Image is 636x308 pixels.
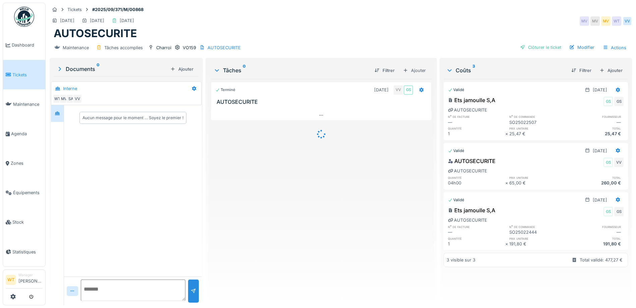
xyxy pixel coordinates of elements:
[567,43,597,52] div: Modifier
[448,131,505,137] div: 1
[567,229,624,235] div: —
[400,66,429,75] div: Ajouter
[505,131,510,137] div: ×
[11,160,43,166] span: Zones
[6,273,43,289] a: WT Manager[PERSON_NAME]
[73,94,82,103] div: VV
[63,45,89,51] div: Maintenance
[3,119,45,148] a: Agenda
[448,126,505,131] h6: quantité
[567,236,624,241] h6: total
[90,6,146,13] strong: #2025/09/371/M/00868
[448,119,505,126] div: —
[593,197,607,203] div: [DATE]
[66,94,75,103] div: SA
[120,17,134,24] div: [DATE]
[156,45,171,51] div: Charroi
[603,158,613,167] div: GS
[505,180,510,186] div: ×
[448,241,505,247] div: 1
[3,60,45,89] a: Tickets
[567,175,624,180] h6: total
[448,168,487,174] div: AUTOSECURITE
[448,175,505,180] h6: quantité
[59,94,69,103] div: MV
[590,16,600,26] div: MV
[623,16,632,26] div: VV
[404,85,413,95] div: GS
[509,236,566,241] h6: prix unitaire
[447,257,475,263] div: 3 visible sur 3
[3,237,45,266] a: Statistiques
[394,85,403,95] div: VV
[505,241,510,247] div: ×
[448,87,464,93] div: Validé
[448,114,505,119] h6: n° de facture
[217,99,428,105] h3: AUTOSECURITE
[600,43,629,53] div: Actions
[3,30,45,60] a: Dashboard
[3,208,45,237] a: Stock
[567,241,624,247] div: 191,80 €
[54,27,137,40] h1: AUTOSECURITE
[90,17,104,24] div: [DATE]
[593,87,607,93] div: [DATE]
[12,249,43,255] span: Statistiques
[215,87,235,93] div: Terminé
[3,178,45,208] a: Équipements
[448,157,496,165] div: AUTOSECURITE
[509,131,566,137] div: 25,47 €
[60,17,74,24] div: [DATE]
[567,126,624,131] h6: total
[569,66,594,75] div: Filtrer
[208,45,241,51] div: AUTOSECURITE
[567,119,624,126] div: —
[14,7,34,27] img: Badge_color-CXgf-gQk.svg
[509,119,566,126] div: SO25022507
[448,229,505,235] div: —
[448,206,495,214] div: Ets jamoulle S,A
[448,225,505,229] h6: n° de facture
[509,175,566,180] h6: prix unitaire
[214,66,369,74] div: Tâches
[448,107,487,113] div: AUTOSECURITE
[517,43,564,52] div: Clôturer le ticket
[472,66,475,74] sup: 3
[56,65,168,73] div: Documents
[372,66,397,75] div: Filtrer
[67,6,82,13] div: Tickets
[567,114,624,119] h6: fournisseur
[509,241,566,247] div: 191,80 €
[97,65,100,73] sup: 0
[11,131,43,137] span: Agenda
[593,148,607,154] div: [DATE]
[448,197,464,203] div: Validé
[82,115,183,121] div: Aucun message pour le moment … Soyez le premier !
[509,229,566,235] div: SO25022444
[603,97,613,106] div: GS
[12,219,43,225] span: Stock
[446,66,566,74] div: Coûts
[12,72,43,78] span: Tickets
[614,158,624,167] div: VV
[104,45,143,51] div: Tâches accomplies
[601,16,611,26] div: MV
[567,180,624,186] div: 260,00 €
[597,66,625,75] div: Ajouter
[614,207,624,216] div: GS
[448,180,505,186] div: 04h00
[448,148,464,154] div: Validé
[183,45,196,51] div: VO159
[53,94,62,103] div: WT
[448,96,495,104] div: Ets jamoulle S,A
[13,101,43,107] span: Maintenance
[567,131,624,137] div: 25,47 €
[448,236,505,241] h6: quantité
[448,217,487,223] div: AUTOSECURITE
[603,207,613,216] div: GS
[509,225,566,229] h6: n° de commande
[374,87,389,93] div: [DATE]
[580,257,623,263] div: Total validé: 477,27 €
[243,66,246,74] sup: 0
[509,180,566,186] div: 65,00 €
